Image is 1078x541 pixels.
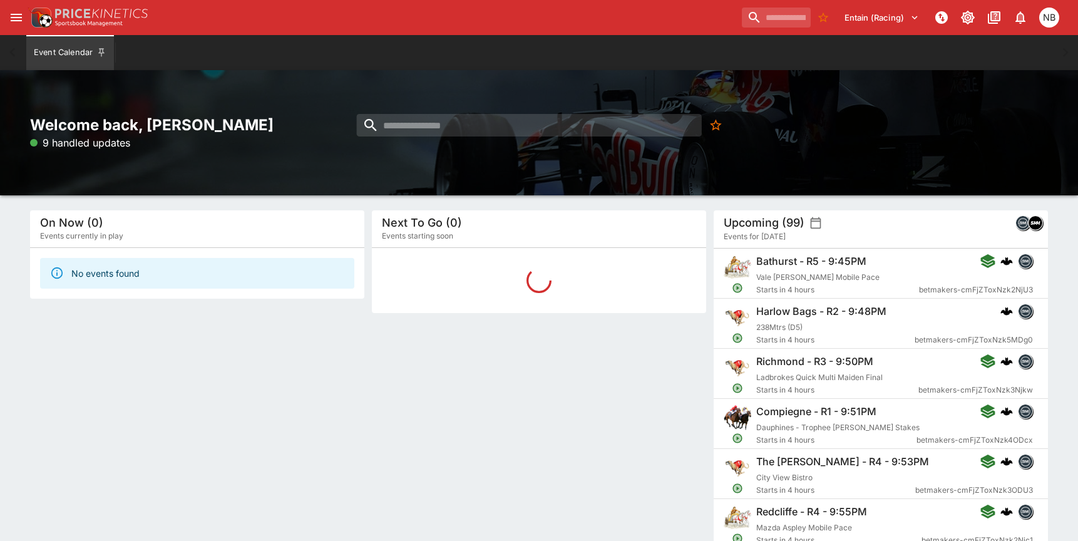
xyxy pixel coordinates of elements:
span: Starts in 4 hours [756,334,915,346]
svg: Open [732,383,743,394]
img: PriceKinetics Logo [28,5,53,30]
img: PriceKinetics [55,9,148,18]
h6: Compiegne - R1 - 9:51PM [756,405,876,418]
div: betmakers [1018,304,1033,319]
button: No Bookmarks [704,114,727,137]
img: logo-cerberus.svg [1000,405,1013,418]
span: betmakers-cmFjZToxNzk5MDg0 [915,334,1033,346]
h6: Bathurst - R5 - 9:45PM [756,255,866,268]
img: betmakers.png [1016,216,1030,230]
div: betmakers [1018,504,1033,519]
span: Starts in 4 hours [756,484,915,497]
button: settings [809,217,822,229]
img: samemeetingmulti.png [1029,216,1042,230]
div: cerberus [1000,455,1013,468]
span: Mazda Aspley Mobile Pace [756,523,852,532]
input: search [357,114,702,137]
img: horse_racing.png [724,404,751,431]
button: Notifications [1009,6,1032,29]
img: betmakers.png [1019,404,1032,418]
h5: On Now (0) [40,215,103,230]
div: Nicole Brown [1039,8,1059,28]
button: Event Calendar [26,35,114,70]
svg: Open [732,332,743,344]
span: betmakers-cmFjZToxNzk3ODU3 [915,484,1033,497]
div: cerberus [1000,355,1013,368]
div: betmakers [1018,254,1033,269]
img: logo-cerberus.svg [1000,505,1013,518]
img: betmakers.png [1019,455,1032,468]
h6: Redcliffe - R4 - 9:55PM [756,505,867,518]
img: betmakers.png [1019,354,1032,368]
div: samemeetingmulti [1028,215,1043,230]
input: search [742,8,811,28]
h5: Upcoming (99) [724,215,804,230]
img: betmakers.png [1019,254,1032,268]
svg: Open [732,483,743,494]
img: logo-cerberus.svg [1000,255,1013,267]
img: greyhound_racing.png [724,454,751,482]
span: betmakers-cmFjZToxNzk2NjU3 [919,284,1033,296]
span: Starts in 4 hours [756,384,918,396]
img: logo-cerberus.svg [1000,355,1013,368]
svg: Open [732,433,743,444]
img: logo-cerberus.svg [1000,305,1013,317]
button: NOT Connected to PK [930,6,953,29]
span: Ladbrokes Quick Multi Maiden Final [756,373,883,382]
img: harness_racing.png [724,504,751,532]
img: greyhound_racing.png [724,304,751,331]
div: betmakers [1015,215,1030,230]
div: cerberus [1000,405,1013,418]
button: open drawer [5,6,28,29]
span: Vale [PERSON_NAME] Mobile Pace [756,272,880,282]
div: No events found [71,262,140,285]
button: Toggle light/dark mode [957,6,979,29]
img: betmakers.png [1019,304,1032,318]
h5: Next To Go (0) [382,215,462,230]
button: Select Tenant [837,8,927,28]
span: betmakers-cmFjZToxNzk4ODcx [916,434,1033,446]
div: betmakers [1018,354,1033,369]
h6: The [PERSON_NAME] - R4 - 9:53PM [756,455,929,468]
span: Starts in 4 hours [756,434,916,446]
button: Documentation [983,6,1005,29]
h6: Richmond - R3 - 9:50PM [756,355,873,368]
span: Events starting soon [382,230,453,242]
span: City View Bistro [756,473,813,482]
div: cerberus [1000,305,1013,317]
span: 238Mtrs (D5) [756,322,803,332]
span: Dauphines - Trophee [PERSON_NAME] Stakes [756,423,920,432]
img: logo-cerberus.svg [1000,455,1013,468]
h2: Welcome back, [PERSON_NAME] [30,115,364,135]
div: betmakers [1018,454,1033,469]
span: betmakers-cmFjZToxNzk3Njkw [918,384,1033,396]
div: cerberus [1000,505,1013,518]
div: betmakers [1018,404,1033,419]
img: betmakers.png [1019,505,1032,518]
span: Events currently in play [40,230,123,242]
span: Starts in 4 hours [756,284,919,296]
button: Nicole Brown [1035,4,1063,31]
div: cerberus [1000,255,1013,267]
p: 9 handled updates [30,135,130,150]
h6: Harlow Bags - R2 - 9:48PM [756,305,886,318]
img: harness_racing.png [724,254,751,281]
button: No Bookmarks [813,8,833,28]
svg: Open [732,282,743,294]
img: Sportsbook Management [55,21,123,26]
span: Events for [DATE] [724,230,786,243]
img: greyhound_racing.png [724,354,751,381]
